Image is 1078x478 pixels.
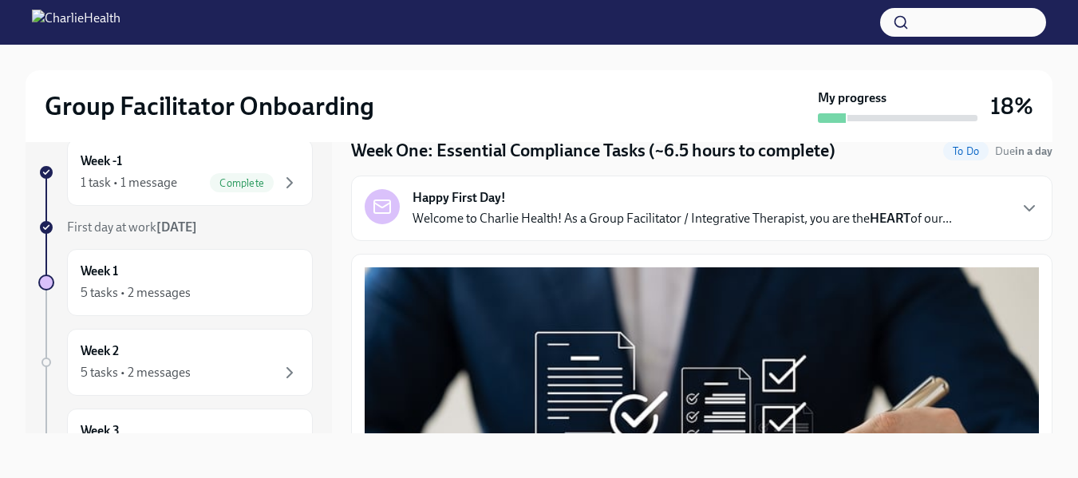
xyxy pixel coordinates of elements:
h3: 18% [990,92,1033,120]
h6: Week -1 [81,152,122,170]
span: To Do [943,145,989,157]
h6: Week 2 [81,342,119,360]
p: Welcome to Charlie Health! As a Group Facilitator / Integrative Therapist, you are the of our... [413,210,952,227]
h6: Week 3 [81,422,120,440]
h6: Week 1 [81,263,118,280]
a: Week 3 [38,409,313,476]
div: 5 tasks • 2 messages [81,284,191,302]
a: Week 15 tasks • 2 messages [38,249,313,316]
div: 1 task • 1 message [81,174,177,192]
strong: HEART [870,211,910,226]
span: Complete [210,177,274,189]
strong: My progress [818,89,886,107]
strong: [DATE] [156,219,197,235]
span: September 15th, 2025 10:00 [995,144,1052,159]
h4: Week One: Essential Compliance Tasks (~6.5 hours to complete) [351,139,835,163]
a: First day at work[DATE] [38,219,313,236]
strong: in a day [1015,144,1052,158]
span: First day at work [67,219,197,235]
strong: Happy First Day! [413,189,506,207]
a: Week -11 task • 1 messageComplete [38,139,313,206]
img: CharlieHealth [32,10,120,35]
div: 5 tasks • 2 messages [81,364,191,381]
h2: Group Facilitator Onboarding [45,90,374,122]
a: Week 25 tasks • 2 messages [38,329,313,396]
span: Due [995,144,1052,158]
